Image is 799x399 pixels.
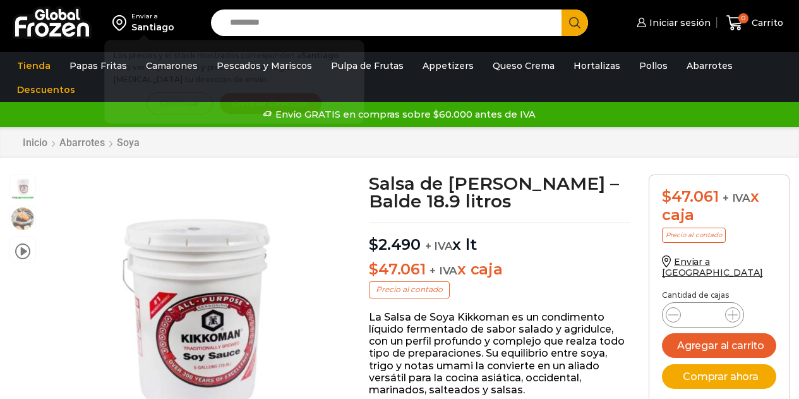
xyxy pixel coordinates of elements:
input: Product quantity [691,306,715,324]
div: x caja [662,188,776,224]
p: Cantidad de cajas [662,291,776,300]
span: $ [662,187,671,206]
p: Los precios y el stock mostrados corresponden a . Para ver disponibilidad y precios en otras regi... [114,49,355,86]
button: Agregar al carrito [662,333,776,358]
span: + IVA [723,192,750,204]
bdi: 47.061 [369,260,425,278]
div: Enviar a [131,12,174,21]
a: Papas Fritas [63,54,133,78]
a: Iniciar sesión [634,10,711,35]
h1: Salsa de [PERSON_NAME] – Balde 18.9 litros [369,175,630,210]
a: Tienda [11,54,57,78]
span: Iniciar sesión [646,16,711,29]
p: Precio al contado [662,228,726,243]
bdi: 47.061 [662,187,718,206]
div: Santiago [131,21,174,34]
nav: Breadcrumb [22,137,140,149]
a: Enviar a [GEOGRAPHIC_DATA] [662,256,763,278]
bdi: 2.490 [369,235,421,254]
button: Continuar [147,92,213,114]
p: La Salsa de Soya Kikkoman es un condimento líquido fermentado de sabor salado y agridulce, con un... [369,311,630,396]
a: Appetizers [416,54,480,78]
a: Soya [116,137,140,149]
button: Comprar ahora [662,364,776,389]
span: $ [369,260,378,278]
span: + IVA [425,240,453,252]
p: x lt [369,223,630,254]
p: Precio al contado [369,281,450,298]
span: 0 [738,13,748,23]
span: salsa de soya kikkoman [10,175,35,200]
a: 0 Carrito [723,8,786,38]
a: Hortalizas [567,54,627,78]
button: Search button [562,9,588,36]
a: Inicio [22,137,48,149]
span: + IVA [430,264,457,277]
a: Descuentos [11,78,81,102]
strong: Santiago [301,51,339,60]
a: Pollos [633,54,674,78]
a: Abarrotes [680,54,739,78]
span: Carrito [748,16,783,29]
img: address-field-icon.svg [112,12,131,34]
a: Queso Crema [486,54,561,78]
p: x caja [369,261,630,279]
button: Cambiar Dirección [219,92,322,114]
a: Pulpa de Frutas [325,54,410,78]
a: Abarrotes [59,137,105,149]
span: salsa soya [10,206,35,231]
span: $ [369,235,378,254]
